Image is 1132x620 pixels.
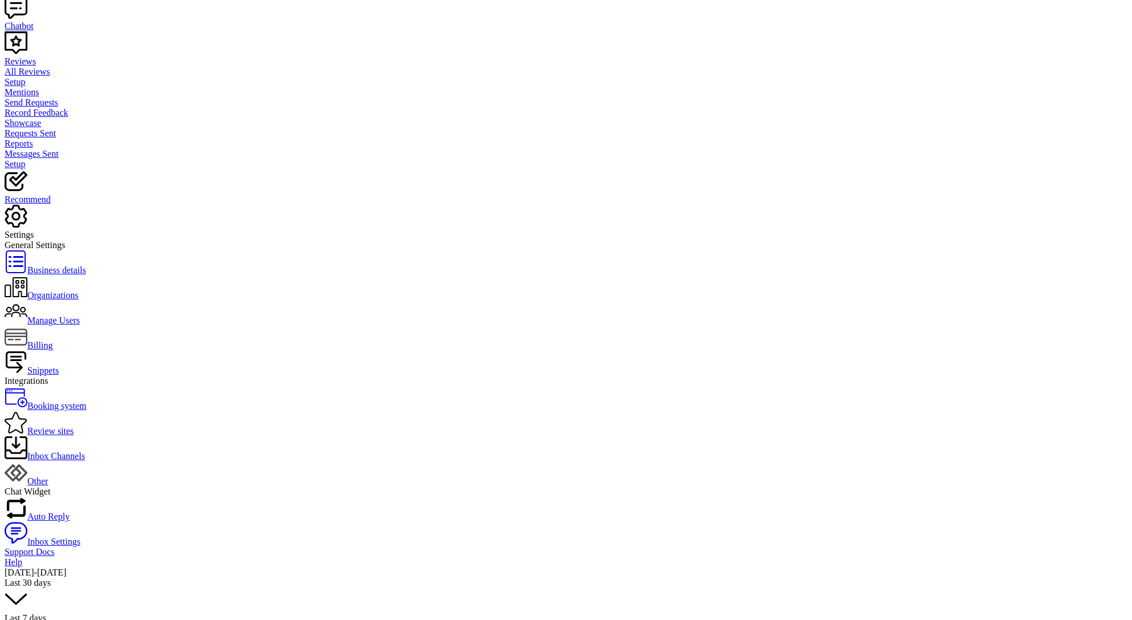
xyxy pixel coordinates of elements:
[27,537,80,546] span: Inbox Settings
[5,128,1127,139] a: Requests Sent
[5,537,80,546] a: Inbox Settings
[5,98,1127,108] a: Send Requests
[5,512,70,521] a: Auto Reply
[5,401,87,411] a: Booking system
[5,67,1127,77] a: All Reviews
[5,376,48,386] span: Integrations
[5,56,1127,67] div: Reviews
[27,451,85,461] span: Inbox Channels
[5,21,1127,31] div: Chatbot
[5,451,85,461] a: Inbox Channels
[5,108,1127,118] a: Record Feedback
[5,476,48,486] a: Other
[5,11,1127,31] a: Chatbot
[5,87,1127,98] a: Mentions
[27,512,70,521] span: Auto Reply
[27,290,78,300] span: Organizations
[5,159,1127,169] a: Setup
[5,568,66,577] span: [DATE] - [DATE]
[27,401,87,411] span: Booking system
[5,77,1127,87] a: Setup
[5,578,51,587] span: Last 30 days
[27,476,48,486] span: Other
[5,194,1127,205] div: Recommend
[27,341,52,350] span: Billing
[5,265,86,275] a: Business details
[5,557,1127,568] a: Help
[27,426,74,436] span: Review sites
[5,46,1127,67] a: Reviews
[5,426,74,436] a: Review sites
[27,366,59,375] span: Snippets
[5,487,50,496] span: Chat Widget
[5,341,52,350] a: Billing
[5,118,1127,128] a: Showcase
[5,315,80,325] a: Manage Users
[5,149,1127,159] a: Messages Sent
[5,547,1127,557] a: Support Docs
[27,315,80,325] span: Manage Users
[5,240,65,250] span: General Settings
[5,366,59,375] a: Snippets
[5,290,78,300] a: Organizations
[27,265,86,275] span: Business details
[5,184,1127,205] a: Recommend
[5,139,1127,149] a: Reports
[5,230,1127,240] div: Settings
